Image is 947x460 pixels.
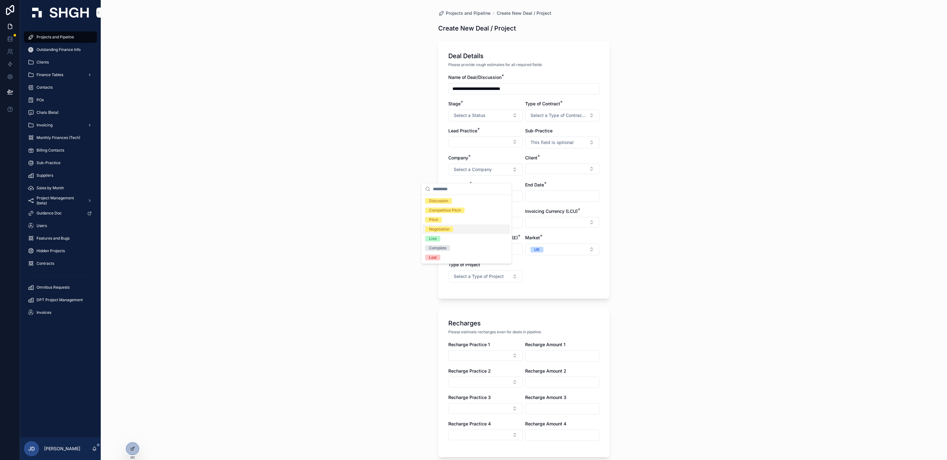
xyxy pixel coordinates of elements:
[448,421,491,426] span: Recharge Practice 4
[429,198,448,204] div: Discussion
[429,208,461,213] div: Competitive Pitch
[525,217,599,228] button: Select Button
[446,10,491,16] span: Projects and Pipeline
[448,368,491,374] span: Recharge Practice 2
[37,97,44,103] span: POs
[429,236,437,241] div: Live
[438,10,491,16] a: Projects and Pipeline
[525,243,599,255] button: Select Button
[24,195,97,206] a: Project Management (beta)
[37,211,62,216] span: Guidance Doc
[448,163,523,175] button: Select Button
[448,52,484,60] h1: Deal Details
[24,182,97,194] a: Sales by Month
[37,148,64,153] span: Billing Contacts
[429,217,438,223] div: Pitch
[438,24,516,33] h1: Create New Deal / Project
[28,445,35,452] span: JD
[448,128,477,133] span: Lead Practice
[24,44,97,55] a: Outstanding Finance Info
[24,82,97,93] a: Contacts
[37,248,65,253] span: Hidden Projects
[24,57,97,68] a: Clients
[37,160,60,165] span: Sub-Practice
[429,226,450,232] div: Negotiation
[497,10,551,16] a: Create New Deal / Project
[24,258,97,269] a: Contracts
[525,109,599,121] button: Select Button
[530,112,587,119] span: Select a Type of Contract (Project / [MEDICAL_DATA])
[448,62,542,67] span: Please provide rough estimates for all required fields
[448,430,523,440] button: Select Button
[24,132,97,143] a: Monthly Finances (Tech)
[429,245,446,251] div: Complete
[24,208,97,219] a: Guidance Doc
[37,173,53,178] span: Suppliers
[24,107,97,118] a: Chats (Beta)
[422,195,512,263] div: Suggestions
[448,109,523,121] button: Select Button
[525,128,553,133] span: Sub-Practice
[448,262,480,267] span: Type of Project
[24,294,97,306] a: DPT Project Management
[534,247,540,252] div: UK
[24,94,97,106] a: POs
[448,330,542,335] span: Please estimate recharges even for deals in pipeline.
[37,310,51,315] span: Invoices
[24,233,97,244] a: Features and Bugs
[24,31,97,43] a: Projects and Pipeline
[448,342,490,347] span: Recharge Practice 1
[525,155,537,160] span: Client
[448,403,523,414] button: Select Button
[37,35,74,40] span: Projects and Pipeline
[530,246,543,252] button: Unselect UK
[525,368,566,374] span: Recharge Amount 2
[24,69,97,80] a: Finance Tables
[525,342,565,347] span: Recharge Amount 1
[448,155,468,160] span: Company
[454,112,485,119] span: Select a Status
[525,182,544,187] span: End Date
[37,285,70,290] span: Omnibus Requests
[525,136,599,148] button: Select Button
[37,223,47,228] span: Users
[37,123,53,128] span: Invoicing
[24,145,97,156] a: Billing Contacts
[24,282,97,293] a: Omnibus Requests
[37,297,83,302] span: DPT Project Management
[37,236,70,241] span: Features and Bugs
[530,139,574,146] span: This field is optional
[24,119,97,131] a: Invoicing
[24,220,97,231] a: Users
[448,377,523,387] button: Select Button
[37,135,80,140] span: Monthly Finances (Tech)
[448,350,523,361] button: Select Button
[32,8,89,18] img: App logo
[525,421,566,426] span: Recharge Amount 4
[448,270,523,282] button: Select Button
[37,60,49,65] span: Clients
[24,245,97,257] a: Hidden Projects
[37,186,64,191] span: Sales by Month
[44,446,80,452] p: [PERSON_NAME]
[454,273,504,280] span: Select a Type of Project
[525,235,540,240] span: Market
[24,170,97,181] a: Suppliers
[525,163,599,174] button: Select Button
[37,110,59,115] span: Chats (Beta)
[448,319,481,328] h1: Recharges
[448,395,491,400] span: Recharge Practice 3
[37,85,53,90] span: Contacts
[429,255,437,260] div: Lost
[525,395,566,400] span: Recharge Amount 3
[448,136,523,147] button: Select Button
[448,182,469,187] span: Start Date
[37,72,63,77] span: Finance Tables
[454,166,492,173] span: Select a Company
[448,75,502,80] span: Name of Deal/Discussion
[37,261,54,266] span: Contracts
[24,157,97,169] a: Sub-Practice
[24,307,97,318] a: Invoices
[37,196,82,206] span: Project Management (beta)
